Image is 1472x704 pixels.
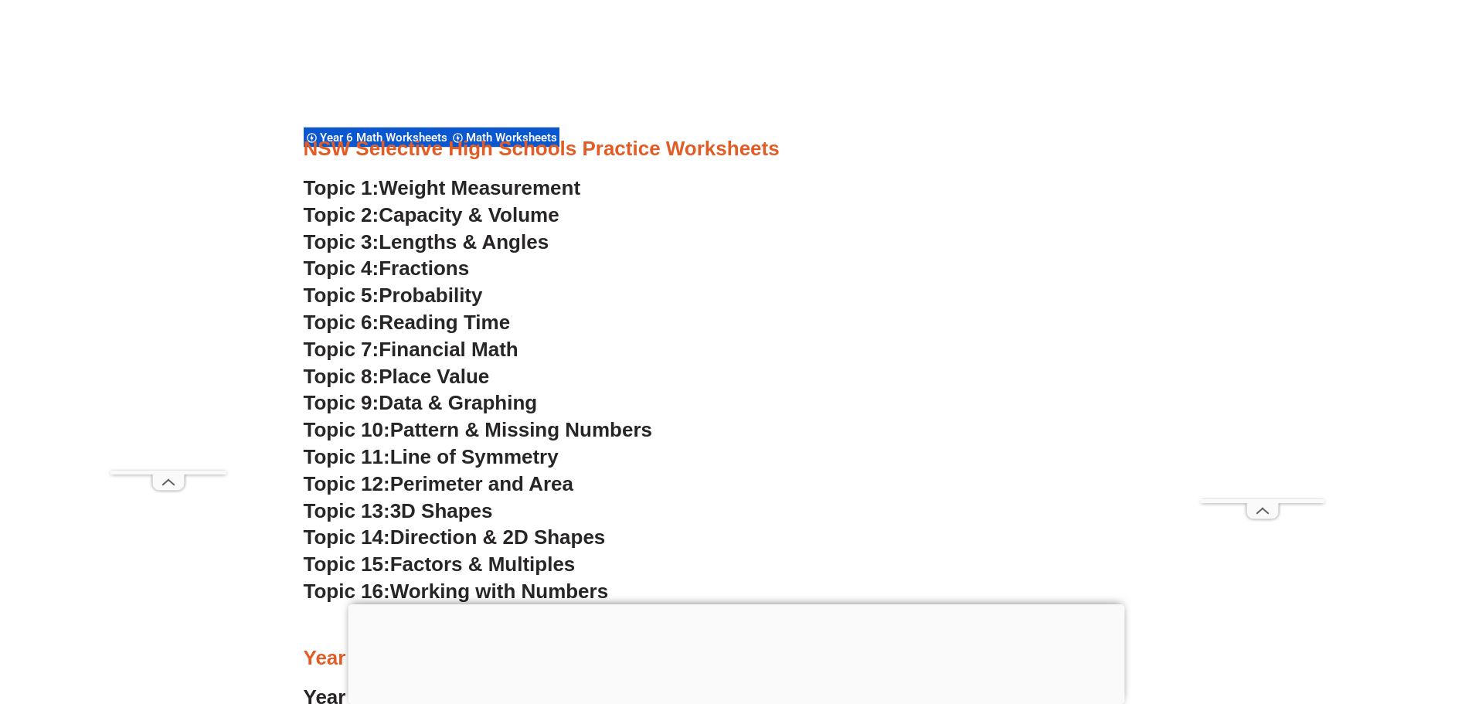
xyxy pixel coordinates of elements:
span: Topic 3: [304,230,379,253]
a: Topic 6:Reading Time [304,311,511,334]
iframe: Chat Widget [1395,630,1472,704]
span: 3D Shapes [390,499,493,522]
span: Topic 2: [304,203,379,226]
iframe: Advertisement [348,604,1124,700]
span: Topic 1: [304,176,379,199]
a: Topic 15:Factors & Multiples [304,553,576,576]
span: Line of Symmetry [390,445,559,468]
span: Working with Numbers [390,580,608,603]
span: Direction & 2D Shapes [390,525,606,549]
span: Topic 6: [304,311,379,334]
span: Topic 12: [304,472,390,495]
a: Topic 3:Lengths & Angles [304,230,549,253]
span: Factors & Multiples [390,553,576,576]
span: Capacity & Volume [379,203,559,226]
span: Probability [379,284,482,307]
a: Topic 14:Direction & 2D Shapes [304,525,606,549]
a: Topic 4:Fractions [304,257,470,280]
a: Topic 12:Perimeter and Area [304,472,573,495]
h3: Year 7 Math Worksheets [304,645,1169,672]
span: Topic 10: [304,418,390,441]
a: Topic 2:Capacity & Volume [304,203,559,226]
a: Topic 5:Probability [304,284,483,307]
iframe: Advertisement [110,36,226,471]
span: Place Value [379,365,489,388]
span: Reading Time [379,311,510,334]
a: Topic 1:Weight Measurement [304,176,581,199]
a: Topic 7:Financial Math [304,338,518,361]
a: Topic 11:Line of Symmetry [304,445,559,468]
a: Topic 8:Place Value [304,365,490,388]
span: Topic 16: [304,580,390,603]
span: Topic 8: [304,365,379,388]
span: Topic 13: [304,499,390,522]
span: Data & Graphing [379,391,537,414]
a: Topic 10:Pattern & Missing Numbers [304,418,652,441]
a: Topic 16:Working with Numbers [304,580,609,603]
span: Topic 11: [304,445,390,468]
span: Pattern & Missing Numbers [390,418,652,441]
span: Topic 4: [304,257,379,280]
a: Topic 13:3D Shapes [304,499,493,522]
span: Lengths & Angles [379,230,549,253]
span: Weight Measurement [379,176,580,199]
span: Topic 14: [304,525,390,549]
span: Topic 5: [304,284,379,307]
span: Topic 9: [304,391,379,414]
iframe: Advertisement [1201,36,1324,499]
span: Financial Math [379,338,518,361]
span: Topic 15: [304,553,390,576]
span: Topic 7: [304,338,379,361]
h3: NSW Selective High Schools Practice Worksheets [304,136,1169,162]
a: Topic 9:Data & Graphing [304,391,538,414]
span: Perimeter and Area [390,472,573,495]
span: Fractions [379,257,469,280]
